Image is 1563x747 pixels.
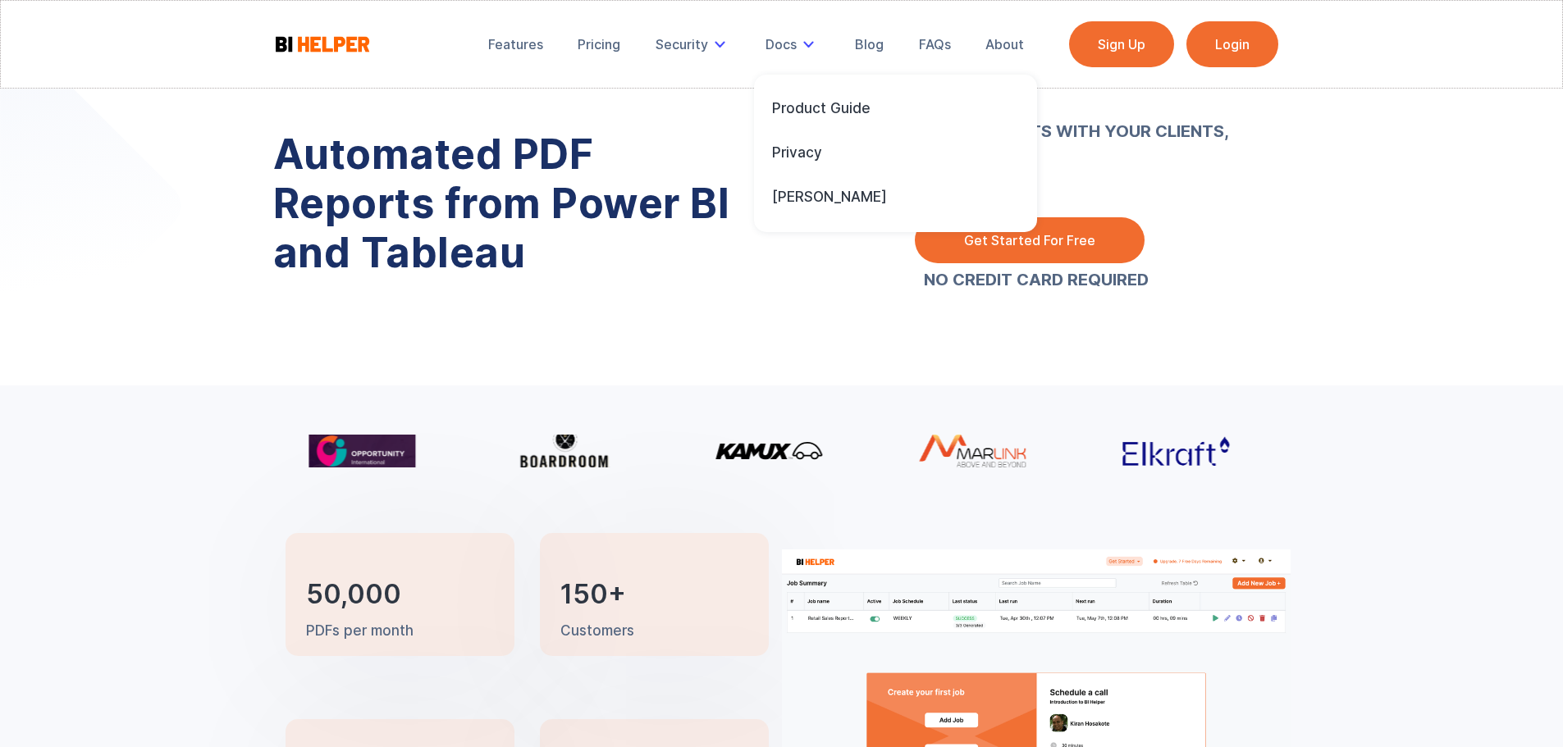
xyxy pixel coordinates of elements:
[919,36,951,52] div: FAQs
[273,130,757,277] h1: Automated PDF Reports from Power BI and Tableau
[560,582,626,607] h3: 150+
[772,143,822,162] div: Privacy
[560,622,634,641] p: Customers
[924,271,1149,288] a: NO CREDIT CARD REQUIRED
[974,26,1035,62] a: About
[306,622,414,641] p: PDFs per month
[764,87,897,131] a: Product Guide
[764,131,897,175] a: Privacy
[644,26,743,62] div: Security
[1069,21,1174,67] a: Sign Up
[985,36,1024,52] div: About
[772,99,871,117] div: Product Guide
[477,26,555,62] a: Features
[915,217,1145,263] a: Get Started For Free
[924,270,1149,289] strong: NO CREDIT CARD REQUIRED
[488,36,543,52] div: Features
[843,26,895,62] a: Blog
[1186,21,1278,67] a: Login
[764,175,897,220] a: [PERSON_NAME]
[306,582,401,607] h3: 50,000
[566,26,632,62] a: Pricing
[855,36,884,52] div: Blog
[766,36,797,52] div: Docs
[907,26,962,62] a: FAQs
[754,26,831,62] div: Docs
[754,62,1131,232] nav: Docs
[656,36,708,52] div: Security
[578,36,620,52] div: Pricing
[772,188,887,206] div: [PERSON_NAME]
